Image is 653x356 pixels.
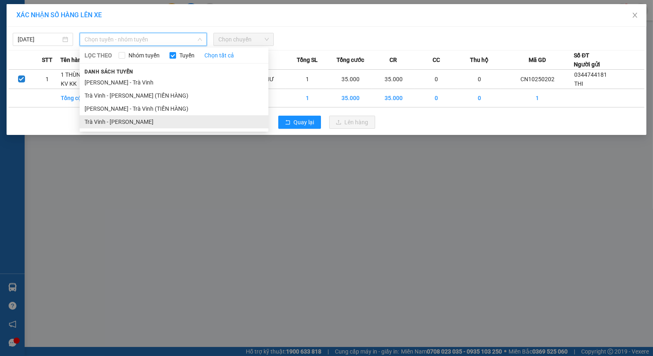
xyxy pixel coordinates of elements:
[18,35,61,44] input: 15/10/2025
[3,16,120,24] p: GỬI:
[197,37,202,42] span: down
[372,70,415,89] td: 35.000
[285,119,291,126] span: rollback
[80,89,268,102] li: Trà Vinh - [PERSON_NAME] (TIỀN HÀNG)
[60,70,103,89] td: 1 THÙNG MÚT KV KK
[3,53,57,61] span: GIAO:
[372,89,415,107] td: 35.000
[297,55,318,64] span: Tổng SL
[176,51,198,60] span: Tuyến
[80,102,268,115] li: [PERSON_NAME] - Trà Vinh (TIỀN HÀNG)
[3,27,82,43] span: VP [PERSON_NAME] ([GEOGRAPHIC_DATA])
[85,33,202,46] span: Chọn tuyến - nhóm tuyến
[415,89,458,107] td: 0
[60,89,103,107] td: Tổng cộng
[34,70,60,89] td: 1
[80,68,138,75] span: Danh sách tuyến
[329,70,372,89] td: 35.000
[27,5,95,12] strong: BIÊN NHẬN GỬI HÀNG
[3,27,120,43] p: NHẬN:
[623,4,646,27] button: Close
[60,55,85,64] span: Tên hàng
[218,33,269,46] span: Chọn chuyến
[80,76,268,89] li: [PERSON_NAME] - Trà Vinh
[85,51,112,60] span: LỌC THEO
[632,12,638,18] span: close
[433,55,440,64] span: CC
[574,80,583,87] span: THI
[44,44,94,52] span: [PERSON_NAME]
[574,71,607,78] span: 0344744181
[204,51,234,60] a: Chọn tất cả
[415,70,458,89] td: 0
[80,115,268,128] li: Trà Vinh - [PERSON_NAME]
[42,55,53,64] span: STT
[17,16,73,24] span: VP Cầu Ngang -
[286,89,329,107] td: 1
[16,11,102,19] span: XÁC NHẬN SỐ HÀNG LÊN XE
[337,55,364,64] span: Tổng cước
[501,70,574,89] td: CN10250202
[574,51,600,69] div: Số ĐT Người gửi
[529,55,546,64] span: Mã GD
[329,89,372,107] td: 35.000
[390,55,397,64] span: CR
[278,116,321,129] button: rollbackQuay lại
[286,70,329,89] td: 1
[470,55,488,64] span: Thu hộ
[294,118,314,127] span: Quay lại
[501,89,574,107] td: 1
[458,70,501,89] td: 0
[329,116,375,129] button: uploadLên hàng
[458,89,501,107] td: 0
[3,44,94,52] span: 0367014249 -
[21,53,57,61] span: KO BAO HƯ
[63,16,73,24] span: THI
[125,51,163,60] span: Nhóm tuyến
